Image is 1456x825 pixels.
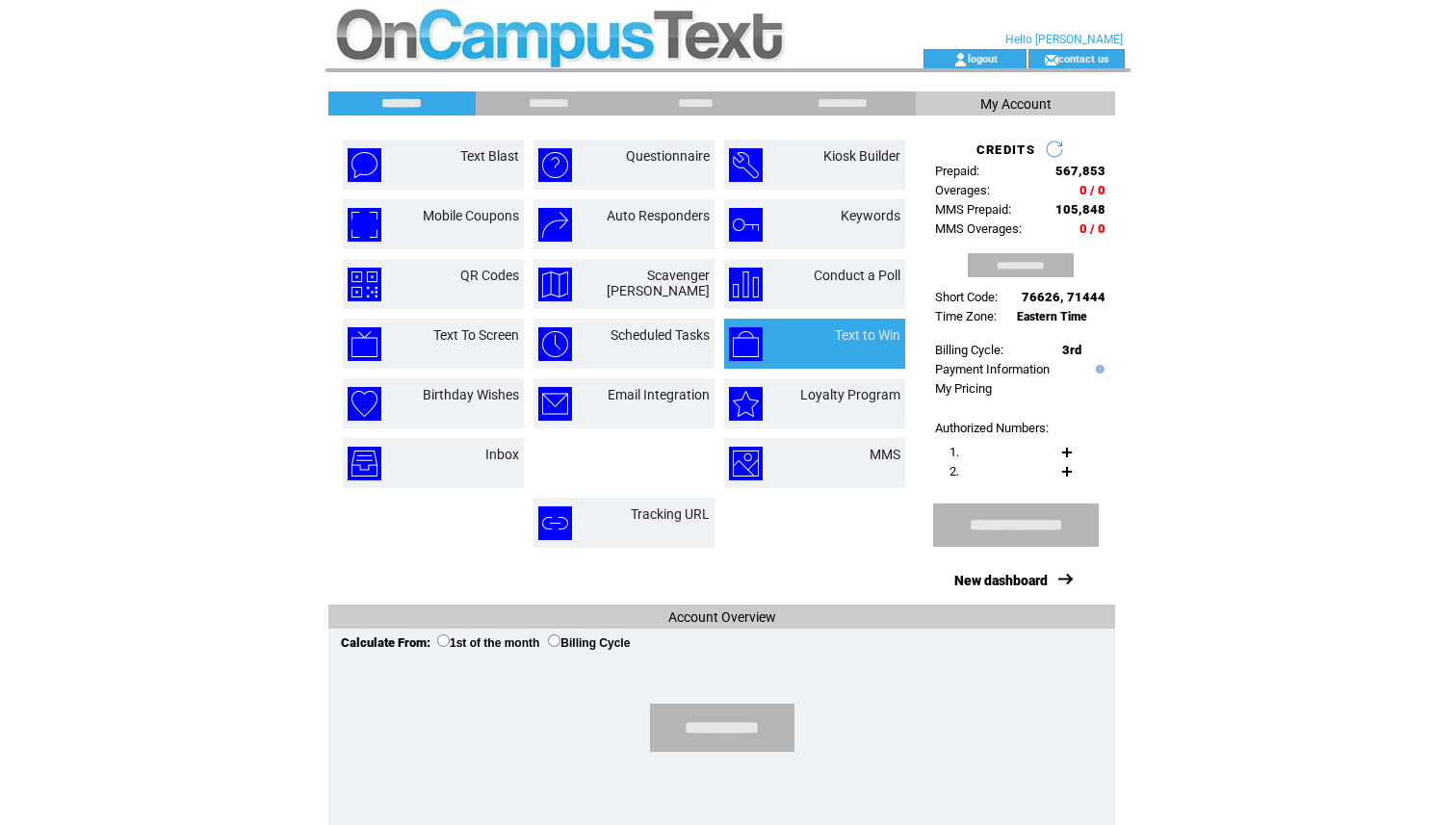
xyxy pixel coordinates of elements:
[460,148,519,164] a: Text Blast
[433,327,519,343] a: Text To Screen
[954,573,1048,588] a: New dashboard
[548,636,630,650] label: Billing Cycle
[1022,290,1105,304] span: 76626, 71444
[1079,183,1105,197] span: 0 / 0
[437,634,450,647] input: 1st of the month
[968,52,998,64] a: logout
[460,268,519,283] a: QR Codes
[935,164,979,178] span: Prepaid:
[935,421,1049,435] span: Authorized Numbers:
[1055,202,1105,217] span: 105,848
[611,327,710,343] a: Scheduled Tasks
[1062,343,1081,357] span: 3rd
[729,447,763,480] img: mms.png
[935,343,1003,357] span: Billing Cycle:
[729,268,763,301] img: conduct-a-poll.png
[485,447,519,462] a: Inbox
[935,290,998,304] span: Short Code:
[423,387,519,402] a: Birthday Wishes
[949,464,959,478] span: 2.
[953,52,968,67] img: account_icon.gif
[841,208,900,223] a: Keywords
[729,148,763,182] img: kiosk-builder.png
[548,634,560,647] input: Billing Cycle
[607,268,710,298] a: Scavenger [PERSON_NAME]
[935,381,992,396] a: My Pricing
[348,327,381,361] img: text-to-screen.png
[729,387,763,421] img: loyalty-program.png
[1044,52,1058,67] img: contact_us_icon.gif
[935,362,1050,376] a: Payment Information
[1079,221,1105,236] span: 0 / 0
[437,636,539,650] label: 1st of the month
[608,387,710,402] a: Email Integration
[538,506,572,540] img: tracking-url.png
[538,208,572,242] img: auto-responders.png
[348,208,381,242] img: mobile-coupons.png
[949,445,959,459] span: 1.
[1055,164,1105,178] span: 567,853
[341,635,430,650] span: Calculate From:
[538,327,572,361] img: scheduled-tasks.png
[348,268,381,301] img: qr-codes.png
[538,148,572,182] img: questionnaire.png
[631,506,710,522] a: Tracking URL
[1005,33,1123,46] span: Hello [PERSON_NAME]
[935,309,997,323] span: Time Zone:
[348,387,381,421] img: birthday-wishes.png
[668,609,776,625] span: Account Overview
[729,208,763,242] img: keywords.png
[423,208,519,223] a: Mobile Coupons
[1058,52,1109,64] a: contact us
[976,142,1035,157] span: CREDITS
[870,447,900,462] a: MMS
[348,148,381,182] img: text-blast.png
[823,148,900,164] a: Kiosk Builder
[348,447,381,480] img: inbox.png
[729,327,763,361] img: text-to-win.png
[1017,310,1087,323] span: Eastern Time
[538,268,572,301] img: scavenger-hunt.png
[1091,365,1105,374] img: help.gif
[538,387,572,421] img: email-integration.png
[980,96,1052,112] span: My Account
[626,148,710,164] a: Questionnaire
[835,327,900,343] a: Text to Win
[935,221,1022,236] span: MMS Overages:
[607,208,710,223] a: Auto Responders
[800,387,900,402] a: Loyalty Program
[935,183,990,197] span: Overages:
[935,202,1011,217] span: MMS Prepaid:
[814,268,900,283] a: Conduct a Poll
